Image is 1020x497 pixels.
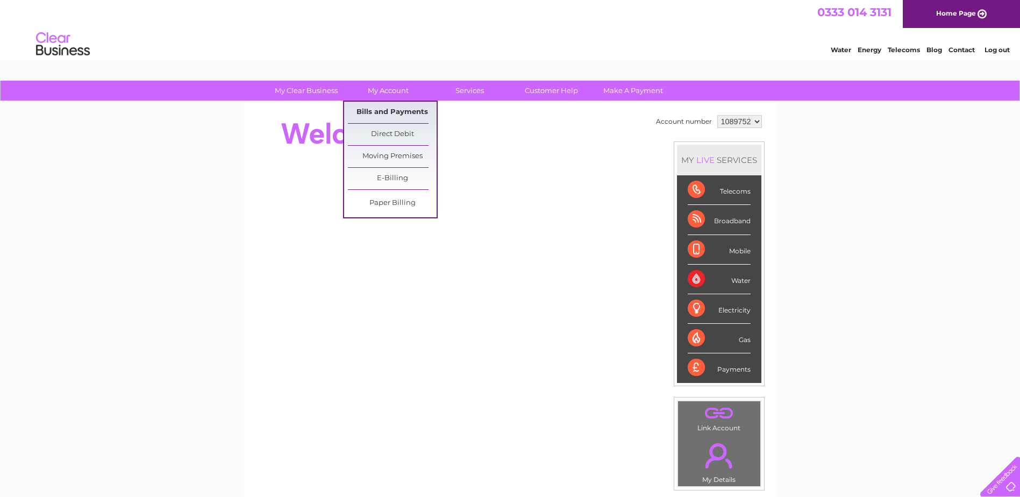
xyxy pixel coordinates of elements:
[888,46,920,54] a: Telecoms
[688,324,751,353] div: Gas
[681,437,758,474] a: .
[831,46,851,54] a: Water
[688,235,751,265] div: Mobile
[348,102,437,123] a: Bills and Payments
[348,124,437,145] a: Direct Debit
[858,46,881,54] a: Energy
[507,81,596,101] a: Customer Help
[348,193,437,214] a: Paper Billing
[677,401,761,435] td: Link Account
[348,146,437,167] a: Moving Premises
[677,434,761,487] td: My Details
[256,6,765,52] div: Clear Business is a trading name of Verastar Limited (registered in [GEOGRAPHIC_DATA] No. 3667643...
[348,168,437,189] a: E-Billing
[589,81,677,101] a: Make A Payment
[653,112,715,131] td: Account number
[926,46,942,54] a: Blog
[688,294,751,324] div: Electricity
[688,353,751,382] div: Payments
[688,265,751,294] div: Water
[344,81,432,101] a: My Account
[817,5,891,19] a: 0333 014 3131
[425,81,514,101] a: Services
[688,205,751,235] div: Broadband
[694,155,717,165] div: LIVE
[681,404,758,423] a: .
[688,175,751,205] div: Telecoms
[677,145,761,175] div: MY SERVICES
[948,46,975,54] a: Contact
[985,46,1010,54] a: Log out
[262,81,351,101] a: My Clear Business
[35,28,90,61] img: logo.png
